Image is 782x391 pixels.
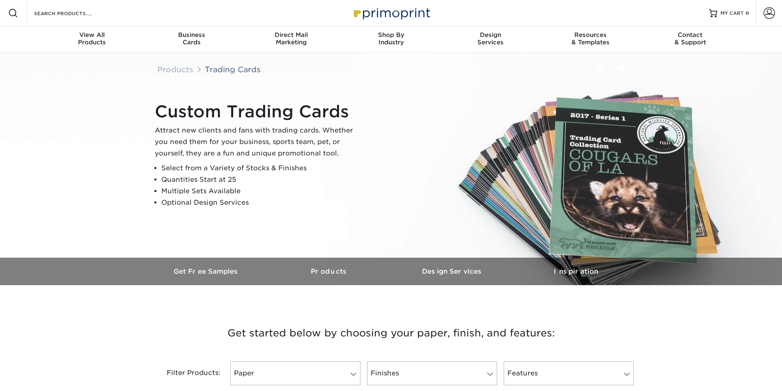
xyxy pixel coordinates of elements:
[142,26,241,53] a: BusinessCards
[391,268,514,275] h3: Design Services
[161,185,360,197] li: Multiple Sets Available
[230,361,360,385] a: Paper
[145,361,227,385] div: Filter Products:
[155,102,360,121] h1: Custom Trading Cards
[33,8,113,18] input: SEARCH PRODUCTS.....
[367,361,497,385] a: Finishes
[541,26,640,53] a: Resources& Templates
[145,258,268,285] a: Get Free Samples
[341,31,441,46] div: Industry
[42,31,142,39] span: View All
[640,26,740,53] a: Contact& Support
[142,31,241,46] div: Cards
[42,26,142,53] a: View AllProducts
[241,26,341,53] a: Direct MailMarketing
[640,31,740,46] div: & Support
[441,31,541,46] div: Services
[161,174,360,185] li: Quantities Start at 25
[241,31,341,46] div: Marketing
[2,366,70,388] iframe: Google Customer Reviews
[42,31,142,46] div: Products
[268,258,391,285] a: Products
[205,65,261,74] a: Trading Cards
[441,26,541,53] a: DesignServices
[241,31,341,39] span: Direct Mail
[341,26,441,53] a: Shop ByIndustry
[155,125,360,159] p: Attract new clients and fans with trading cards. Whether you need them for your business, sports ...
[514,268,638,275] h3: Inspiration
[145,268,268,275] h3: Get Free Samples
[157,65,193,74] a: Products
[341,31,441,39] span: Shop By
[151,315,631,352] h3: Get started below by choosing your paper, finish, and features:
[161,197,360,208] li: Optional Design Services
[441,31,541,39] span: Design
[541,31,640,39] span: Resources
[161,162,360,174] li: Select from a Variety of Stocks & Finishes
[514,258,638,285] a: Inspiration
[350,4,432,22] img: Primoprint
[142,31,241,39] span: Business
[268,268,391,275] h3: Products
[720,10,744,17] span: MY CART
[745,10,749,16] span: 0
[504,361,634,385] a: Features
[391,258,514,285] a: Design Services
[640,31,740,39] span: Contact
[541,31,640,46] div: & Templates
